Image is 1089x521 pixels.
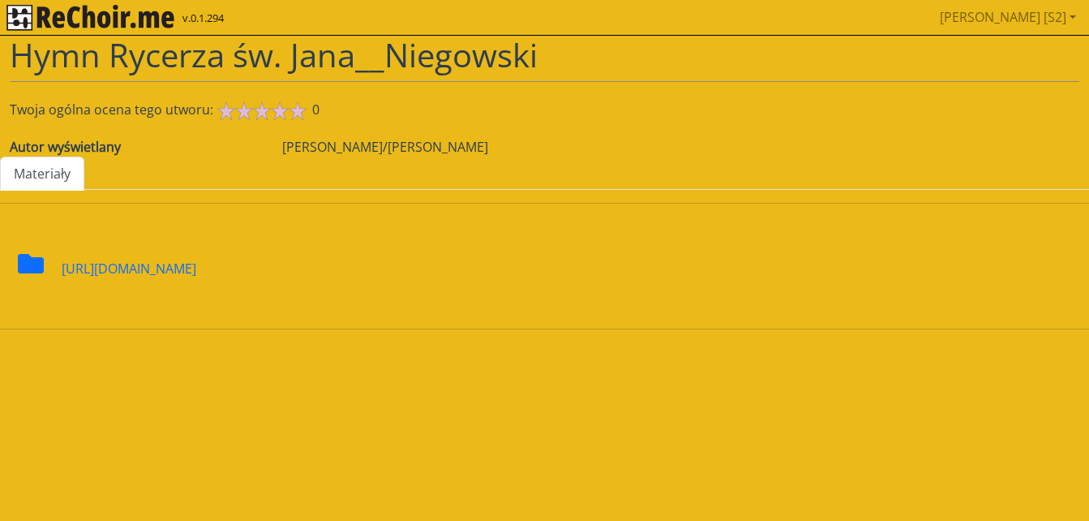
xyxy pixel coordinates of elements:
span: 0 [312,100,319,119]
div: [URL][DOMAIN_NAME] [62,239,196,278]
a: [URL][DOMAIN_NAME] [10,226,196,296]
span: v.0.1.294 [182,11,224,27]
span: Hymn Rycerza św. Jana__Niegowski [10,32,538,77]
img: rekłajer mi [6,5,174,31]
a: [PERSON_NAME] [S2] [933,1,1083,33]
span: Twoja ogólna ocena tego utworu: [10,92,213,127]
div: [PERSON_NAME]/[PERSON_NAME] [272,127,1089,166]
